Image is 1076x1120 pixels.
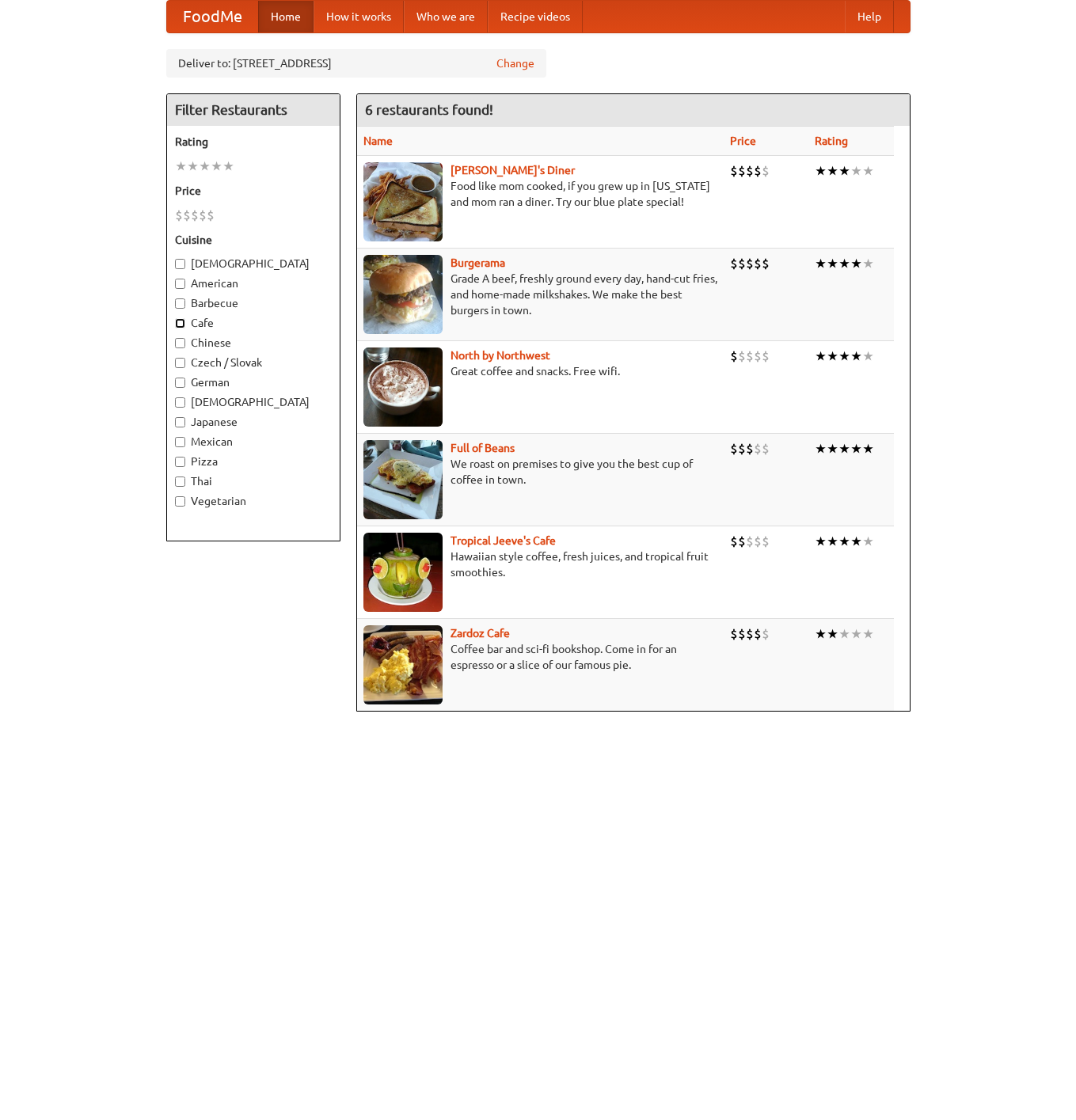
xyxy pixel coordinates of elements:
[258,1,314,32] a: Home
[451,164,575,177] a: [PERSON_NAME]'s Diner
[815,625,827,643] li: ★
[838,347,850,365] li: ★
[827,533,838,550] li: ★
[175,355,332,370] label: Czech / Slovak
[175,207,183,224] li: $
[850,255,862,272] li: ★
[762,625,770,643] li: $
[166,49,546,78] div: Deliver to: [STREET_ADDRESS]
[175,394,332,410] label: [DEMOGRAPHIC_DATA]
[175,295,332,311] label: Barbecue
[175,496,185,507] input: Vegetarian
[754,533,762,550] li: $
[746,533,754,550] li: $
[815,255,827,272] li: ★
[363,456,717,488] p: We roast on premises to give you the best cup of coffee in town.
[838,533,850,550] li: ★
[845,1,894,32] a: Help
[207,207,215,224] li: $
[838,162,850,180] li: ★
[363,363,717,379] p: Great coffee and snacks. Free wifi.
[314,1,404,32] a: How it works
[738,347,746,365] li: $
[746,255,754,272] li: $
[363,347,443,427] img: north.jpg
[175,279,185,289] input: American
[862,625,874,643] li: ★
[451,627,510,640] a: Zardoz Cafe
[187,158,199,175] li: ★
[827,347,838,365] li: ★
[175,335,332,351] label: Chinese
[167,1,258,32] a: FoodMe
[754,440,762,457] li: $
[815,533,827,550] li: ★
[363,271,717,318] p: Grade A beef, freshly ground every day, hand-cut fries, and home-made milkshakes. We make the bes...
[175,158,187,175] li: ★
[838,625,850,643] li: ★
[850,440,862,457] li: ★
[738,533,746,550] li: $
[175,397,185,408] input: [DEMOGRAPHIC_DATA]
[850,625,862,643] li: ★
[363,440,443,519] img: beans.jpg
[175,183,332,199] h5: Price
[746,347,754,365] li: $
[175,232,332,248] h5: Cuisine
[838,440,850,457] li: ★
[175,318,185,328] input: Cafe
[175,417,185,427] input: Japanese
[175,275,332,291] label: American
[191,207,199,224] li: $
[730,162,738,180] li: $
[850,533,862,550] li: ★
[451,442,515,454] a: Full of Beans
[211,158,222,175] li: ★
[363,533,443,612] img: jeeves.jpg
[363,135,393,147] a: Name
[754,625,762,643] li: $
[175,457,185,467] input: Pizza
[199,207,207,224] li: $
[754,162,762,180] li: $
[827,440,838,457] li: ★
[363,641,717,673] p: Coffee bar and sci-fi bookshop. Come in for an espresso or a slice of our famous pie.
[862,347,874,365] li: ★
[827,255,838,272] li: ★
[850,347,862,365] li: ★
[738,162,746,180] li: $
[738,255,746,272] li: $
[451,256,505,269] a: Burgerama
[365,102,493,117] ng-pluralize: 6 restaurants found!
[175,493,332,509] label: Vegetarian
[175,473,332,489] label: Thai
[199,158,211,175] li: ★
[175,414,332,430] label: Japanese
[815,440,827,457] li: ★
[363,625,443,704] img: zardoz.jpg
[815,135,848,147] a: Rating
[746,440,754,457] li: $
[746,625,754,643] li: $
[762,440,770,457] li: $
[451,534,556,547] a: Tropical Jeeve's Cafe
[827,162,838,180] li: ★
[730,255,738,272] li: $
[175,315,332,331] label: Cafe
[730,347,738,365] li: $
[488,1,583,32] a: Recipe videos
[762,255,770,272] li: $
[762,162,770,180] li: $
[183,207,191,224] li: $
[175,434,332,450] label: Mexican
[850,162,862,180] li: ★
[746,162,754,180] li: $
[815,347,827,365] li: ★
[175,259,185,269] input: [DEMOGRAPHIC_DATA]
[862,255,874,272] li: ★
[730,533,738,550] li: $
